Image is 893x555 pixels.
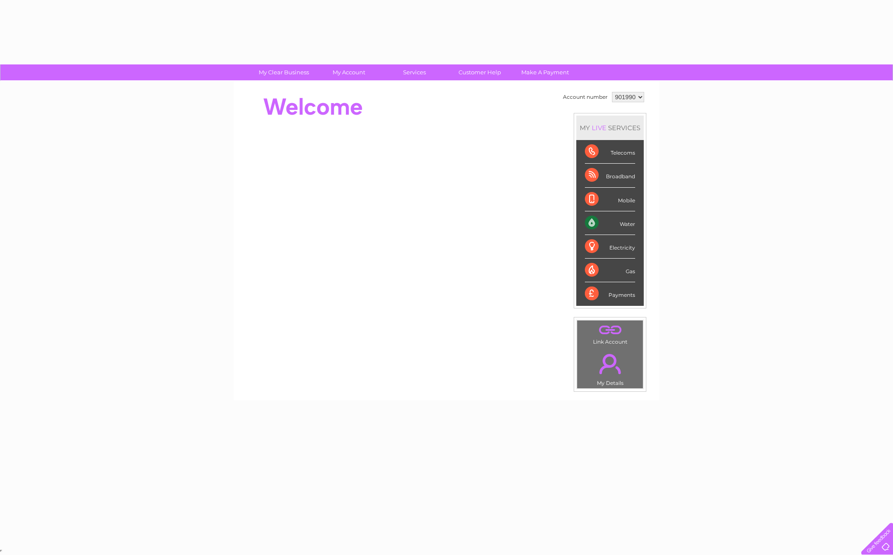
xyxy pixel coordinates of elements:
[314,64,385,80] a: My Account
[577,320,643,347] td: Link Account
[585,188,635,211] div: Mobile
[585,259,635,282] div: Gas
[248,64,319,80] a: My Clear Business
[585,235,635,259] div: Electricity
[576,116,644,140] div: MY SERVICES
[590,124,608,132] div: LIVE
[379,64,450,80] a: Services
[579,323,641,338] a: .
[579,349,641,379] a: .
[577,347,643,389] td: My Details
[510,64,581,80] a: Make A Payment
[585,140,635,164] div: Telecoms
[561,90,610,104] td: Account number
[444,64,515,80] a: Customer Help
[585,282,635,305] div: Payments
[585,211,635,235] div: Water
[585,164,635,187] div: Broadband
